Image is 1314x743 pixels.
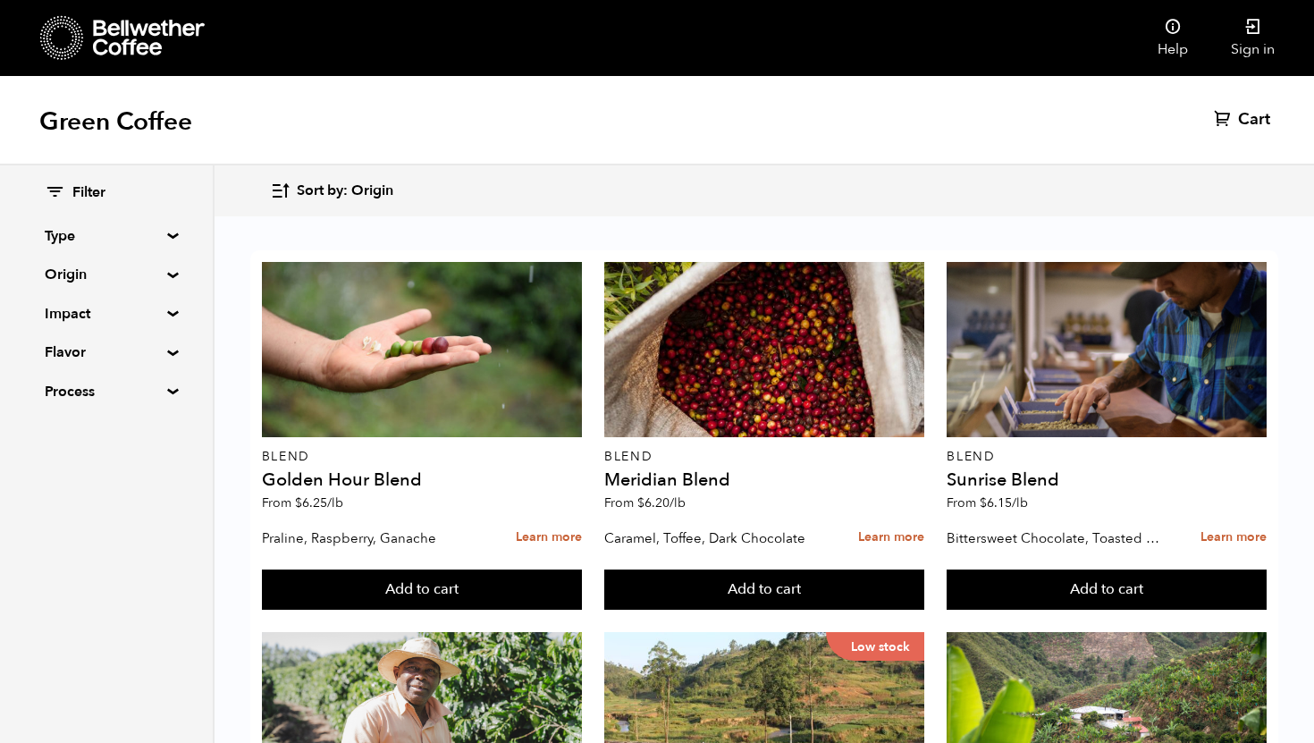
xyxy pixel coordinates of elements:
p: Blend [604,451,924,463]
span: $ [980,494,987,511]
span: Cart [1238,109,1270,131]
span: $ [637,494,644,511]
span: From [947,494,1028,511]
h4: Golden Hour Blend [262,471,582,489]
p: Low stock [826,632,924,661]
span: Filter [72,183,105,203]
span: From [262,494,343,511]
bdi: 6.20 [637,494,686,511]
summary: Flavor [45,342,168,363]
span: From [604,494,686,511]
h4: Sunrise Blend [947,471,1267,489]
bdi: 6.15 [980,494,1028,511]
a: Learn more [516,519,582,557]
a: Cart [1214,109,1275,131]
span: $ [295,494,302,511]
p: Blend [262,451,582,463]
button: Add to cart [262,570,582,611]
summary: Type [45,225,168,247]
p: Caramel, Toffee, Dark Chocolate [604,525,822,552]
span: /lb [327,494,343,511]
summary: Origin [45,264,168,285]
button: Add to cart [604,570,924,611]
span: /lb [670,494,686,511]
p: Praline, Raspberry, Ganache [262,525,480,552]
h1: Green Coffee [39,106,192,138]
summary: Process [45,381,168,402]
p: Blend [947,451,1267,463]
span: Sort by: Origin [297,182,393,201]
summary: Impact [45,303,168,325]
a: Learn more [858,519,924,557]
button: Sort by: Origin [270,170,393,212]
span: /lb [1012,494,1028,511]
a: Learn more [1200,519,1267,557]
h4: Meridian Blend [604,471,924,489]
button: Add to cart [947,570,1267,611]
p: Bittersweet Chocolate, Toasted Marshmallow, Candied Orange, Praline [947,525,1165,552]
bdi: 6.25 [295,494,343,511]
